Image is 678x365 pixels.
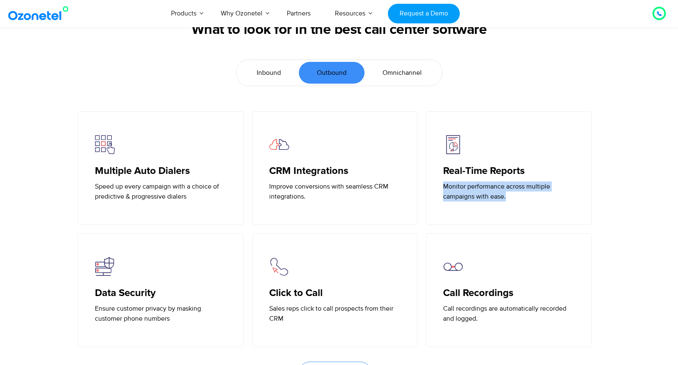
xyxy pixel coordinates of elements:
span: Omnichannel [382,68,422,78]
h5: Data Security [95,287,227,299]
a: Omnichannel [364,62,440,84]
p: Ensure customer privacy by masking customer phone numbers [95,304,227,324]
h5: Real-Time Reports [443,165,575,177]
span: Outbound [317,68,347,78]
span: Inbound [257,68,281,78]
a: Inbound [239,62,299,84]
h2: What to look for in the best call center software [78,22,600,38]
h5: CRM Integrations [269,165,401,177]
p: Improve conversions with seamless CRM integrations. [269,181,401,202]
p: Monitor performance across multiple campaigns with ease. [443,181,575,202]
p: Call recordings are automatically recorded and logged. [443,304,575,324]
p: Sales reps click to call prospects from their CRM [269,304,401,324]
img: CRM Integrations [269,135,289,155]
a: Outbound [299,62,364,84]
h5: Multiple Auto Dialers [95,165,227,177]
h5: Call Recordings [443,287,575,299]
p: Speed up every campaign with a choice of predictive & progressive dialers [95,181,227,202]
h5: Click to Call [269,287,401,299]
a: Request a Demo [388,4,459,23]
